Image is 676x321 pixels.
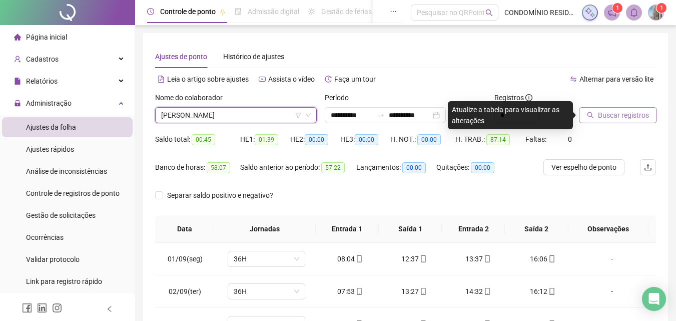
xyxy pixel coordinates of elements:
[551,162,616,173] span: Ver espelho de ponto
[155,134,240,145] div: Saldo total:
[255,134,278,145] span: 01:39
[455,134,525,145] div: H. TRAB.:
[26,145,74,153] span: Ajustes rápidos
[584,7,595,18] img: sparkle-icon.fc2bf0ac1784a2077858766a79e2daf3.svg
[486,134,510,145] span: 87:14
[26,167,107,175] span: Análise de inconsistências
[377,111,385,119] span: to
[147,8,154,15] span: clock-circle
[321,8,372,16] span: Gestão de férias
[568,135,572,143] span: 0
[220,9,226,15] span: pushpin
[169,287,201,295] span: 02/09(ter)
[160,8,216,16] span: Controle de ponto
[308,8,315,15] span: sun
[504,7,576,18] span: CONDOMÍNIO RESIDENCIAL [PERSON_NAME]
[192,134,215,145] span: 00:45
[14,78,21,85] span: file
[390,8,397,15] span: ellipsis
[355,134,378,145] span: 00:00
[607,8,616,17] span: notification
[305,134,328,145] span: 00:00
[234,284,299,299] span: 36H
[454,253,502,264] div: 13:37
[52,303,62,313] span: instagram
[214,215,316,243] th: Jornadas
[37,303,47,313] span: linkedin
[240,162,356,173] div: Saldo anterior ao período:
[26,55,59,63] span: Cadastros
[326,286,374,297] div: 07:53
[582,253,641,264] div: -
[402,162,426,173] span: 00:00
[570,76,577,83] span: swap
[305,112,311,118] span: down
[268,75,315,83] span: Assista o vídeo
[325,76,332,83] span: history
[547,288,555,295] span: mobile
[316,215,379,243] th: Entrada 1
[483,255,491,262] span: mobile
[334,75,376,83] span: Faça um tour
[568,215,648,243] th: Observações
[598,110,649,121] span: Buscar registros
[259,76,266,83] span: youtube
[26,211,96,219] span: Gestão de solicitações
[14,56,21,63] span: user-add
[355,255,363,262] span: mobile
[26,189,120,197] span: Controle de registros de ponto
[321,162,345,173] span: 57:22
[576,223,640,234] span: Observações
[648,5,663,20] img: 1350
[106,305,113,312] span: left
[235,8,242,15] span: file-done
[442,215,505,243] th: Entrada 2
[543,159,624,175] button: Ver espelho de ponto
[390,134,455,145] div: H. NOT.:
[158,76,165,83] span: file-text
[290,134,340,145] div: HE 2:
[155,92,229,103] label: Nome do colaborador
[167,75,249,83] span: Leia o artigo sobre ajustes
[587,112,594,119] span: search
[579,107,657,123] button: Buscar registros
[163,190,277,201] span: Separar saldo positivo e negativo?
[483,288,491,295] span: mobile
[240,134,290,145] div: HE 1:
[14,34,21,41] span: home
[26,99,72,107] span: Administração
[417,134,441,145] span: 00:00
[518,286,566,297] div: 16:12
[26,277,102,285] span: Link para registro rápido
[326,253,374,264] div: 08:04
[248,8,299,16] span: Admissão digital
[161,108,311,123] span: NATALICIO NEVES INACIO
[22,303,32,313] span: facebook
[155,215,214,243] th: Data
[525,94,532,101] span: info-circle
[656,3,666,13] sup: Atualize o seu contato no menu Meus Dados
[419,255,427,262] span: mobile
[295,112,301,118] span: filter
[155,53,207,61] span: Ajustes de ponto
[168,255,203,263] span: 01/09(seg)
[26,255,80,263] span: Validar protocolo
[223,53,284,61] span: Histórico de ajustes
[234,251,299,266] span: 36H
[525,135,548,143] span: Faltas:
[579,75,653,83] span: Alternar para versão lite
[582,286,641,297] div: -
[355,288,363,295] span: mobile
[26,77,58,85] span: Relatórios
[26,233,64,241] span: Ocorrências
[471,162,494,173] span: 00:00
[660,5,663,12] span: 1
[207,162,230,173] span: 58:07
[642,287,666,311] div: Open Intercom Messenger
[644,163,652,171] span: upload
[629,8,638,17] span: bell
[505,215,568,243] th: Saída 2
[494,92,532,103] span: Registros
[616,5,619,12] span: 1
[518,253,566,264] div: 16:06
